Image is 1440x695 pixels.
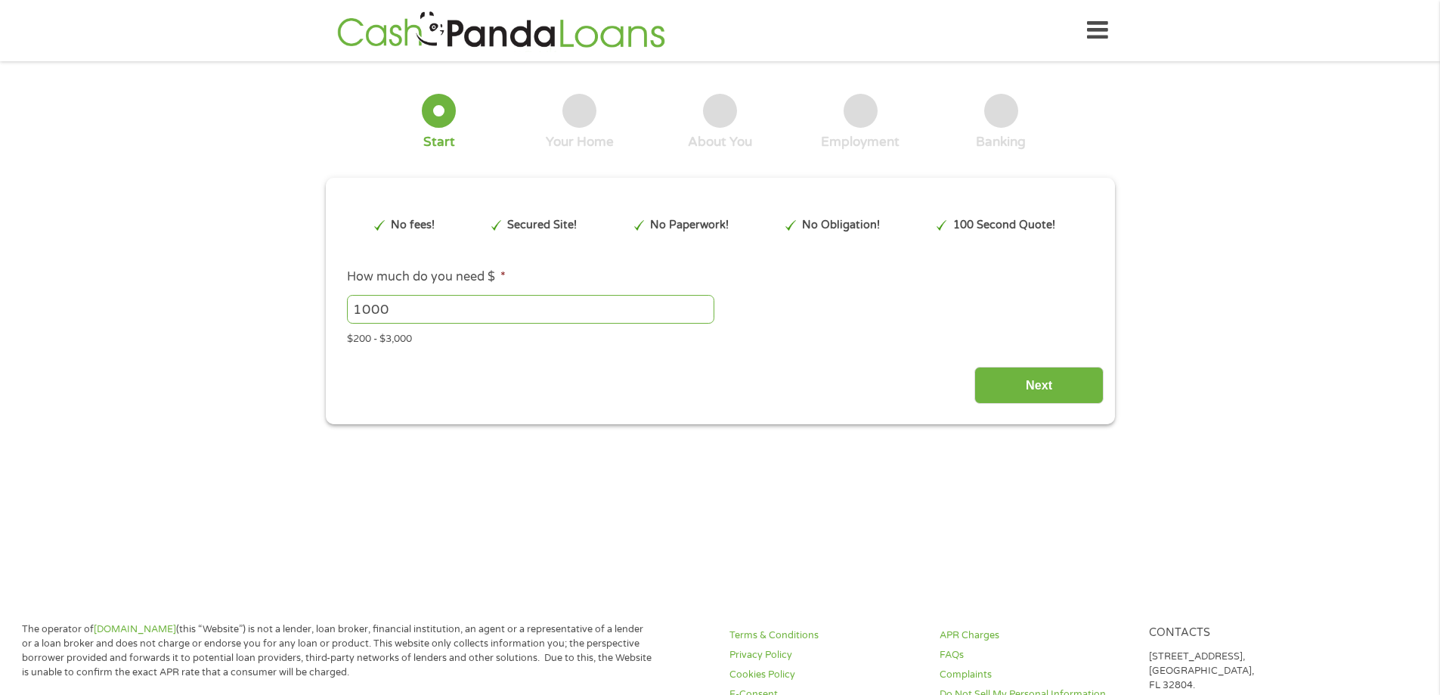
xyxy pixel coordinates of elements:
[940,628,1132,643] a: APR Charges
[333,9,670,52] img: GetLoanNow Logo
[940,668,1132,682] a: Complaints
[976,134,1026,150] div: Banking
[423,134,455,150] div: Start
[650,217,729,234] p: No Paperwork!
[974,367,1104,404] input: Next
[347,269,506,285] label: How much do you need $
[821,134,900,150] div: Employment
[729,668,921,682] a: Cookies Policy
[22,622,652,680] p: The operator of (this “Website”) is not a lender, loan broker, financial institution, an agent or...
[953,217,1055,234] p: 100 Second Quote!
[729,628,921,643] a: Terms & Conditions
[688,134,752,150] div: About You
[347,327,1092,347] div: $200 - $3,000
[94,623,176,635] a: [DOMAIN_NAME]
[729,648,921,662] a: Privacy Policy
[546,134,614,150] div: Your Home
[1149,650,1341,693] p: [STREET_ADDRESS], [GEOGRAPHIC_DATA], FL 32804.
[1149,626,1341,641] h4: Contacts
[391,217,435,234] p: No fees!
[507,217,577,234] p: Secured Site!
[940,648,1132,662] a: FAQs
[802,217,880,234] p: No Obligation!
